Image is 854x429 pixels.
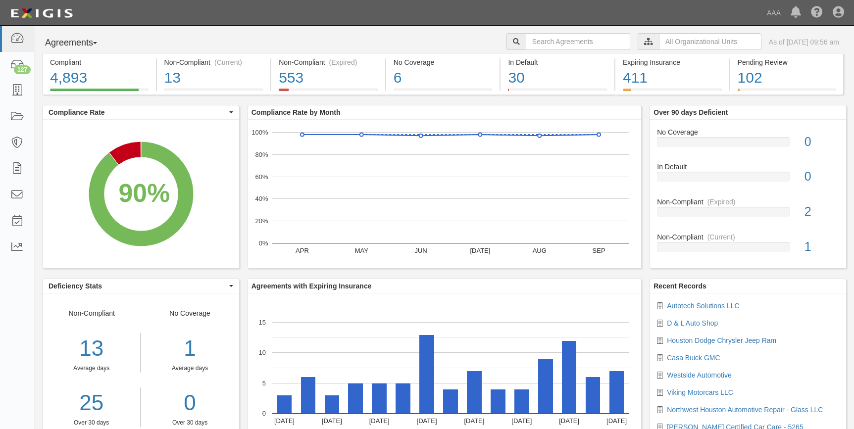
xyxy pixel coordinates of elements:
div: (Current) [214,57,242,67]
a: Northwest Houston Automotive Repair - Glass LLC [667,406,823,414]
div: Average days [148,364,231,373]
text: APR [296,247,309,254]
div: No Coverage [394,57,493,67]
a: No Coverage0 [657,127,839,162]
b: Compliance Rate by Month [251,108,341,116]
b: Over 90 days Deficient [653,108,728,116]
text: 0 [262,410,266,417]
a: Expiring Insurance411 [615,89,729,96]
div: Non-Compliant (Current) [164,57,263,67]
div: 13 [164,67,263,89]
div: 90% [119,175,170,212]
a: Non-Compliant(Current)1 [657,232,839,260]
button: Agreements [42,33,116,53]
text: [DATE] [511,417,532,425]
text: 10 [258,349,265,356]
text: [DATE] [606,417,627,425]
a: Non-Compliant(Expired)2 [657,197,839,232]
text: [DATE] [470,247,490,254]
div: 553 [279,67,378,89]
input: All Organizational Units [659,33,761,50]
div: 6 [394,67,493,89]
button: Deficiency Stats [43,279,239,293]
text: 15 [258,319,265,326]
div: (Expired) [329,57,357,67]
div: Non-Compliant [650,232,846,242]
div: 127 [14,65,31,74]
svg: A chart. [248,120,641,268]
button: Compliance Rate [43,105,239,119]
img: logo-5460c22ac91f19d4615b14bd174203de0afe785f0fc80cf4dbbc73dc1793850b.png [7,4,76,22]
text: 5 [262,379,266,386]
a: Compliant4,893 [42,89,156,96]
div: Non-Compliant [43,308,141,427]
div: No Coverage [141,308,239,427]
div: 411 [623,67,722,89]
div: 102 [738,67,836,89]
div: In Default [650,162,846,172]
svg: A chart. [43,120,239,268]
a: In Default30 [501,89,614,96]
div: Average days [43,364,140,373]
div: In Default [508,57,607,67]
text: [DATE] [416,417,437,425]
div: 13 [43,333,140,364]
div: Over 30 days [148,419,231,427]
div: Non-Compliant [650,197,846,207]
a: Casa Buick GMC [667,354,720,362]
text: 20% [255,217,268,225]
text: 0% [258,239,268,247]
text: JUN [414,247,427,254]
div: 0 [797,133,846,151]
div: Expiring Insurance [623,57,722,67]
a: Houston Dodge Chrysler Jeep Ram [667,336,776,344]
div: No Coverage [650,127,846,137]
a: 0 [148,387,231,419]
a: In Default0 [657,162,839,197]
div: 30 [508,67,607,89]
text: SEP [592,247,605,254]
div: Non-Compliant (Expired) [279,57,378,67]
a: 25 [43,387,140,419]
div: As of [DATE] 09:56 am [769,37,839,47]
text: [DATE] [322,417,342,425]
div: 2 [797,203,846,221]
a: Non-Compliant(Current)13 [157,89,271,96]
div: Pending Review [738,57,836,67]
text: [DATE] [274,417,295,425]
div: Compliant [50,57,149,67]
div: 4,893 [50,67,149,89]
text: 40% [255,195,268,202]
a: D & L Auto Shop [667,319,718,327]
text: MAY [354,247,368,254]
div: (Current) [707,232,735,242]
div: 0 [797,168,846,186]
text: AUG [532,247,546,254]
span: Deficiency Stats [49,281,227,291]
div: 1 [797,238,846,256]
div: (Expired) [707,197,736,207]
text: [DATE] [464,417,484,425]
text: [DATE] [559,417,579,425]
b: Agreements with Expiring Insurance [251,282,372,290]
a: No Coverage6 [386,89,500,96]
a: AAA [762,3,786,23]
i: Help Center - Complianz [811,7,823,19]
a: Non-Compliant(Expired)553 [271,89,385,96]
a: Viking Motorcars LLC [667,388,733,396]
div: 1 [148,333,231,364]
div: Over 30 days [43,419,140,427]
text: 60% [255,173,268,180]
a: Autotech Solutions LLC [667,302,739,310]
a: Pending Review102 [730,89,844,96]
text: [DATE] [369,417,389,425]
text: 100% [251,129,268,136]
text: 80% [255,151,268,158]
span: Compliance Rate [49,107,227,117]
a: Westside Automotive [667,371,731,379]
b: Recent Records [653,282,706,290]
